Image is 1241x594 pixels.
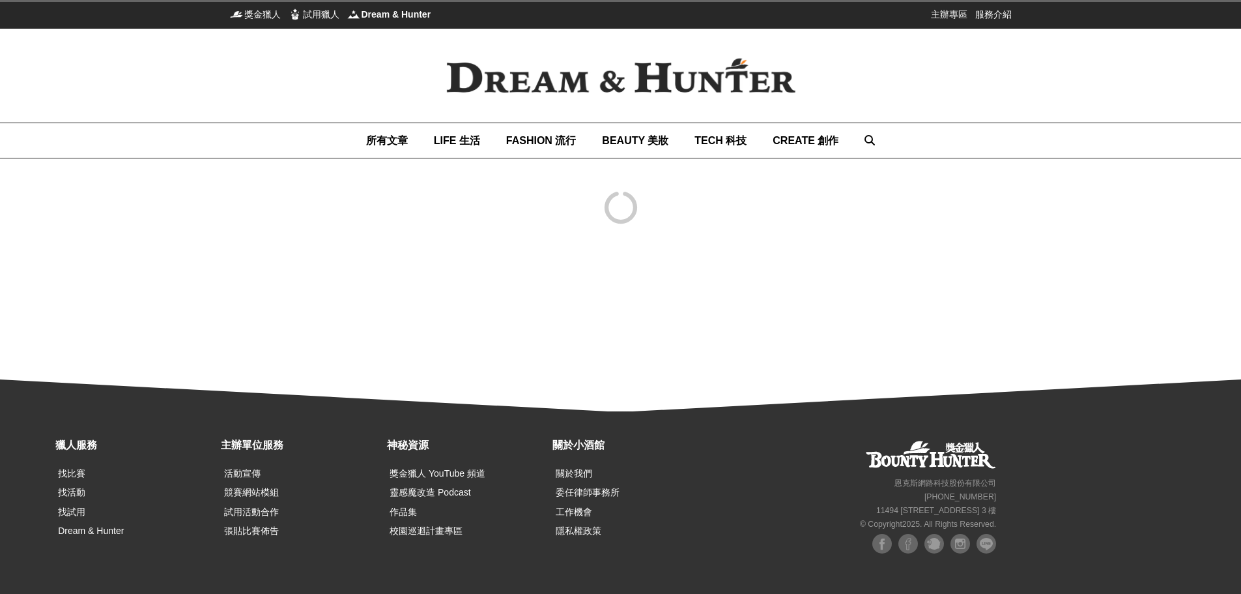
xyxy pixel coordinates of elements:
[506,135,577,146] span: FASHION 流行
[506,123,577,158] a: FASHION 流行
[55,438,214,453] div: 獵人服務
[931,8,967,21] a: 主辦專區
[58,487,85,497] a: 找活動
[224,468,261,479] a: 活動宣傳
[552,438,711,453] div: 關於小酒館
[434,123,480,158] a: LIFE 生活
[58,526,124,536] a: Dream & Hunter
[366,135,408,146] span: 所有文章
[425,37,816,114] img: Dream & Hunter
[773,123,838,158] a: CREATE 創作
[390,468,485,479] a: 獎金獵人 YouTube 頻道
[894,479,996,488] small: 恩克斯網路科技股份有限公司
[289,8,339,21] a: 試用獵人試用獵人
[230,8,243,21] img: 獎金獵人
[230,8,281,21] a: 獎金獵人獎金獵人
[58,468,85,479] a: 找比賽
[860,520,996,529] small: © Copyright 2025 . All Rights Reserved.
[876,506,996,515] small: 11494 [STREET_ADDRESS] 3 樓
[773,135,838,146] span: CREATE 創作
[694,135,747,146] span: TECH 科技
[556,507,592,517] a: 工作機會
[244,8,281,21] span: 獎金獵人
[950,534,970,554] img: Instagram
[924,534,944,554] img: Plurk
[390,526,463,536] a: 校園巡迴計畫專區
[224,526,279,536] a: 張貼比賽佈告
[434,135,480,146] span: LIFE 生活
[694,123,747,158] a: TECH 科技
[898,534,918,554] img: Facebook
[390,487,470,497] a: 靈感魔改造 Podcast
[975,8,1012,21] a: 服務介紹
[347,8,431,21] a: Dream & HunterDream & Hunter
[224,507,279,517] a: 試用活動合作
[221,438,380,453] div: 主辦單位服務
[924,492,996,501] small: [PHONE_NUMBER]
[866,441,996,469] a: 獎金獵人
[556,487,620,497] a: 委任律師事務所
[387,438,546,453] div: 神秘資源
[390,507,417,517] a: 作品集
[556,526,601,536] a: 隱私權政策
[303,8,339,21] span: 試用獵人
[366,123,408,158] a: 所有文章
[602,135,668,146] span: BEAUTY 美妝
[347,8,360,21] img: Dream & Hunter
[872,534,892,554] img: Facebook
[602,123,668,158] a: BEAUTY 美妝
[556,468,592,479] a: 關於我們
[58,507,85,517] a: 找試用
[977,534,996,554] img: LINE
[224,487,279,497] a: 競賽網站模組
[362,8,431,21] span: Dream & Hunter
[289,8,302,21] img: 試用獵人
